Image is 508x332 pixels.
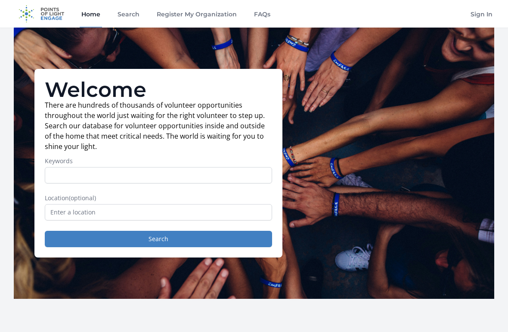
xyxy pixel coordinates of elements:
label: Keywords [45,157,272,165]
span: (optional) [69,194,96,202]
input: Enter a location [45,204,272,220]
label: Location [45,194,272,202]
button: Search [45,231,272,247]
p: There are hundreds of thousands of volunteer opportunities throughout the world just waiting for ... [45,100,272,152]
h1: Welcome [45,79,272,100]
